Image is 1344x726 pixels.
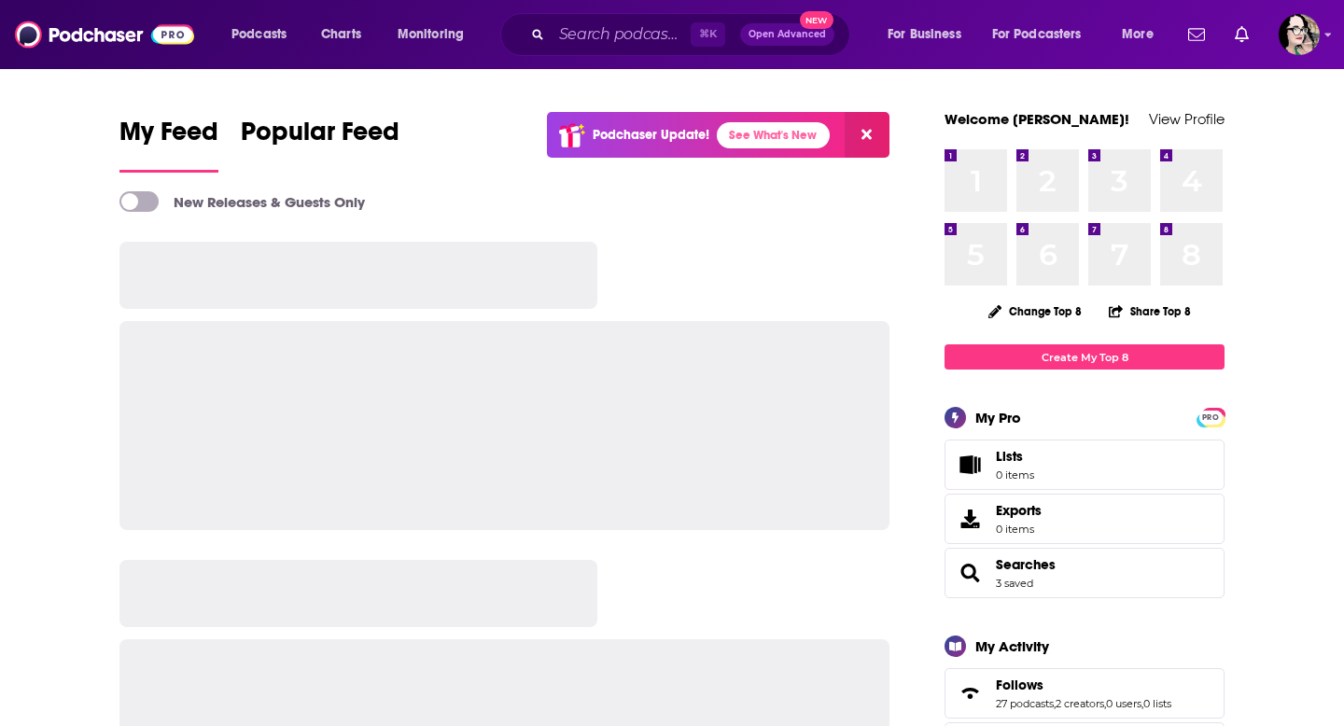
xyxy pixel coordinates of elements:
span: For Business [888,21,961,48]
span: ⌘ K [691,22,725,47]
div: My Pro [975,409,1021,426]
span: , [1054,697,1056,710]
a: 3 saved [996,577,1033,590]
a: Show notifications dropdown [1227,19,1256,50]
a: Searches [951,560,988,586]
a: 27 podcasts [996,697,1054,710]
span: New [800,11,833,29]
input: Search podcasts, credits, & more... [552,20,691,49]
span: Exports [996,502,1042,519]
img: User Profile [1279,14,1320,55]
a: Welcome [PERSON_NAME]! [945,110,1129,128]
span: Lists [951,452,988,478]
button: open menu [385,20,488,49]
a: My Feed [119,116,218,173]
a: See What's New [717,122,830,148]
span: My Feed [119,116,218,159]
span: Popular Feed [241,116,399,159]
span: Lists [996,448,1034,465]
a: Lists [945,440,1225,490]
a: View Profile [1149,110,1225,128]
button: Change Top 8 [977,300,1093,323]
div: Search podcasts, credits, & more... [518,13,868,56]
button: open menu [1109,20,1177,49]
span: For Podcasters [992,21,1082,48]
span: Logged in as kdaneman [1279,14,1320,55]
a: Follows [996,677,1171,693]
a: 0 lists [1143,697,1171,710]
a: Charts [309,20,372,49]
span: 0 items [996,523,1042,536]
a: 2 creators [1056,697,1104,710]
button: open menu [980,20,1109,49]
a: PRO [1199,410,1222,424]
span: Searches [945,548,1225,598]
span: Lists [996,448,1023,465]
button: Share Top 8 [1108,293,1192,329]
span: Exports [951,506,988,532]
button: open menu [875,20,985,49]
span: Follows [996,677,1043,693]
span: PRO [1199,411,1222,425]
a: Show notifications dropdown [1181,19,1212,50]
button: open menu [218,20,311,49]
div: My Activity [975,637,1049,655]
a: 0 users [1106,697,1141,710]
a: Follows [951,680,988,706]
span: Monitoring [398,21,464,48]
button: Show profile menu [1279,14,1320,55]
span: Charts [321,21,361,48]
span: More [1122,21,1154,48]
img: Podchaser - Follow, Share and Rate Podcasts [15,17,194,52]
a: Popular Feed [241,116,399,173]
span: , [1104,697,1106,710]
span: Follows [945,668,1225,719]
span: , [1141,697,1143,710]
span: Open Advanced [749,30,826,39]
a: Create My Top 8 [945,344,1225,370]
a: New Releases & Guests Only [119,191,365,212]
button: Open AdvancedNew [740,23,834,46]
a: Searches [996,556,1056,573]
p: Podchaser Update! [593,127,709,143]
span: 0 items [996,468,1034,482]
span: Podcasts [231,21,287,48]
a: Exports [945,494,1225,544]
